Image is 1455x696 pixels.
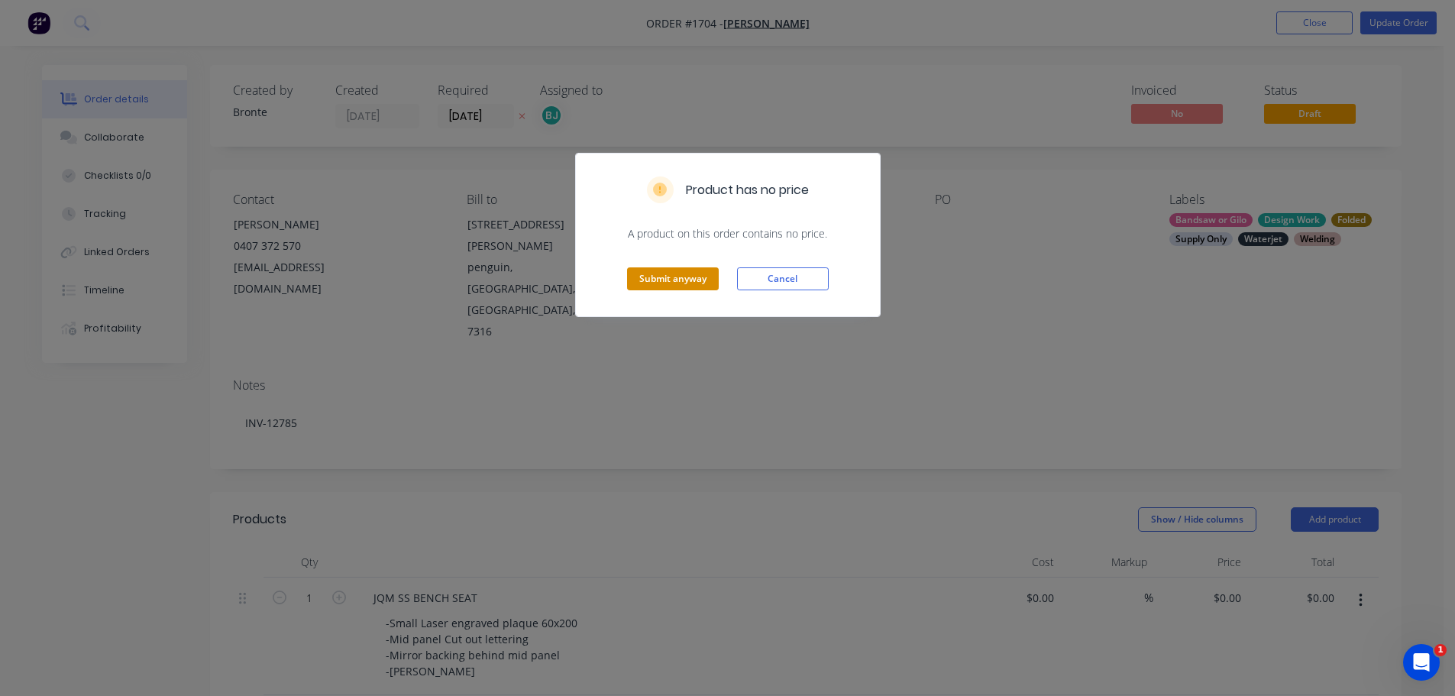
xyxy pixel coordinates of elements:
[1434,644,1447,656] span: 1
[737,267,829,290] button: Cancel
[686,181,809,199] h5: Product has no price
[1403,644,1440,681] iframe: Intercom live chat
[627,267,719,290] button: Submit anyway
[594,226,862,241] span: A product on this order contains no price.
